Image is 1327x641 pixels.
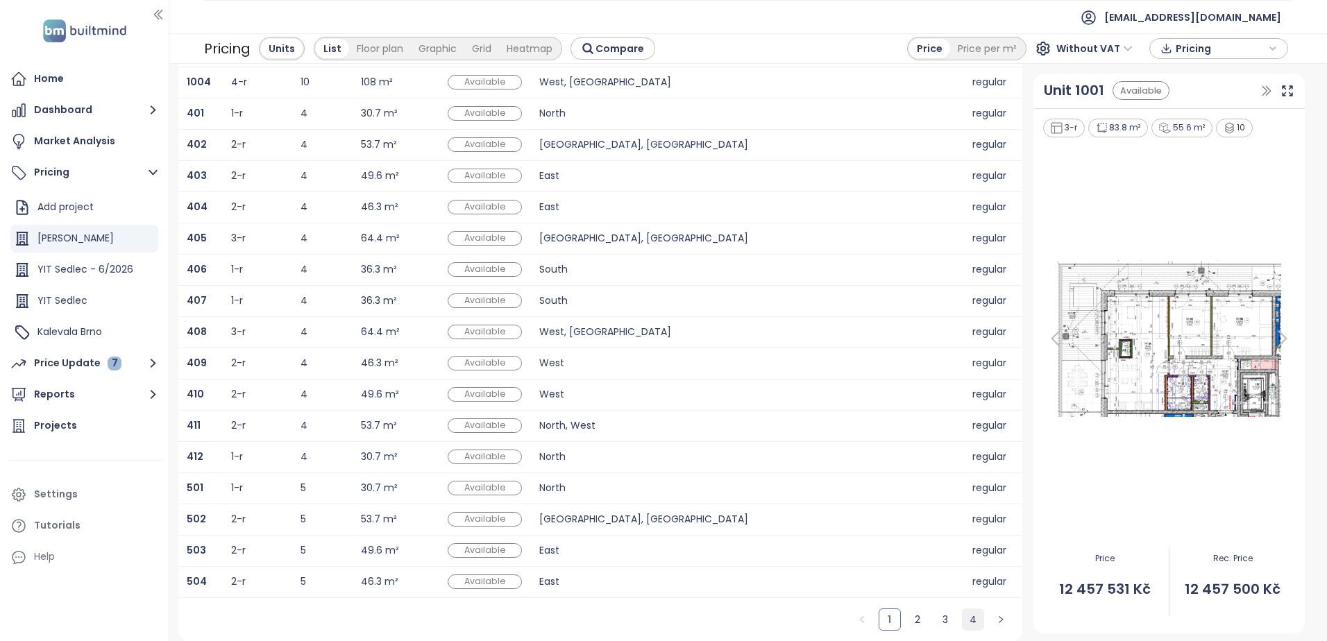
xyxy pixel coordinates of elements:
[539,140,748,149] div: [GEOGRAPHIC_DATA], [GEOGRAPHIC_DATA]
[231,171,246,180] div: 2-r
[935,609,956,630] a: 3
[231,421,246,430] div: 2-r
[10,256,158,284] div: YIT Sedlec - 6/2026
[37,293,87,307] span: YIT Sedlec
[261,39,303,58] div: Units
[361,78,393,87] div: 108 m²
[972,171,1038,180] div: regular
[349,39,411,58] div: Floor plan
[539,265,748,274] div: South
[301,546,344,555] div: 5
[7,381,162,409] button: Reports
[37,325,102,339] span: Kalevala Brno
[187,515,206,524] a: 502
[448,293,522,308] div: Available
[1056,38,1133,59] span: Without VAT
[539,484,748,493] div: North
[361,546,399,555] div: 49.6 m²
[34,486,78,503] div: Settings
[187,327,207,336] a: 408
[990,608,1012,631] li: Next Page
[301,515,344,524] div: 5
[972,296,1038,305] div: regular
[187,450,203,463] b: 412
[570,37,655,60] button: Compare
[1044,80,1104,101] a: Unit 1001
[361,327,400,336] div: 64.4 m²
[1176,38,1265,59] span: Pricing
[301,78,344,87] div: 10
[1042,552,1169,565] span: Price
[972,203,1038,212] div: regular
[499,39,560,58] div: Heatmap
[1042,579,1169,600] span: 12 457 531 Kč
[448,75,522,89] div: Available
[187,512,206,526] b: 502
[301,140,344,149] div: 4
[464,39,499,58] div: Grid
[361,296,397,305] div: 36.3 m²
[34,517,81,534] div: Tutorials
[448,137,522,152] div: Available
[448,262,522,277] div: Available
[361,359,398,368] div: 46.3 m²
[37,198,94,216] div: Add project
[301,390,344,399] div: 4
[187,390,204,399] a: 410
[7,96,162,124] button: Dashboard
[361,234,400,243] div: 64.4 m²
[539,452,748,461] div: North
[972,140,1038,149] div: regular
[361,140,397,149] div: 53.7 m²
[7,412,162,440] a: Projects
[7,481,162,508] a: Settings
[7,350,162,377] button: Price Update 7
[950,39,1024,58] div: Price per m²
[997,615,1005,624] span: right
[361,577,398,586] div: 46.3 m²
[187,484,203,493] a: 501
[187,75,211,89] b: 1004
[37,262,133,276] span: YIT Sedlec - 6/2026
[448,481,522,495] div: Available
[595,41,644,56] span: Compare
[448,418,522,433] div: Available
[1169,552,1296,565] span: Rec. Price
[187,481,203,495] b: 501
[539,390,748,399] div: West
[448,169,522,183] div: Available
[1042,256,1296,422] img: Floor plan
[7,128,162,155] a: Market Analysis
[34,133,115,150] div: Market Analysis
[539,171,748,180] div: East
[1104,1,1281,34] span: [EMAIL_ADDRESS][DOMAIN_NAME]
[39,17,130,45] img: logo
[10,287,158,315] div: YIT Sedlec
[972,421,1038,430] div: regular
[301,171,344,180] div: 4
[962,608,984,631] li: 4
[361,390,399,399] div: 49.6 m²
[539,327,748,336] div: West, [GEOGRAPHIC_DATA]
[972,359,1038,368] div: regular
[301,484,344,493] div: 5
[906,608,929,631] li: 2
[1113,81,1169,100] div: Available
[187,137,207,151] b: 402
[10,194,158,221] div: Add project
[187,234,207,243] a: 405
[301,234,344,243] div: 4
[7,512,162,540] a: Tutorials
[972,234,1038,243] div: regular
[231,296,243,305] div: 1-r
[231,546,246,555] div: 2-r
[10,318,158,346] div: Kalevala Brno
[972,452,1038,461] div: regular
[539,78,748,87] div: West, [GEOGRAPHIC_DATA]
[448,231,522,246] div: Available
[231,452,243,461] div: 1-r
[7,543,162,571] div: Help
[361,171,399,180] div: 49.6 m²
